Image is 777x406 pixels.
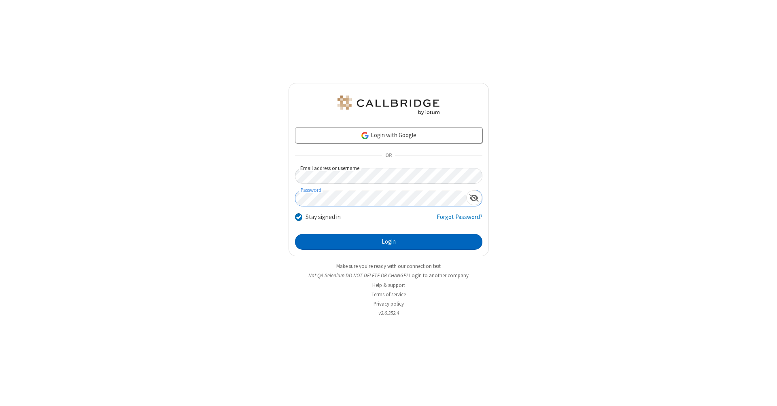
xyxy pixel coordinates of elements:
[295,234,482,250] button: Login
[295,168,482,184] input: Email address or username
[306,213,341,222] label: Stay signed in
[757,385,771,400] iframe: Chat
[466,190,482,205] div: Show password
[437,213,482,228] a: Forgot Password?
[336,263,441,270] a: Make sure you're ready with our connection test
[409,272,469,279] button: Login to another company
[372,282,405,289] a: Help & support
[295,190,466,206] input: Password
[374,300,404,307] a: Privacy policy
[289,272,489,279] li: Not QA Selenium DO NOT DELETE OR CHANGE?
[361,131,369,140] img: google-icon.png
[289,309,489,317] li: v2.6.352.4
[382,150,395,162] span: OR
[372,291,406,298] a: Terms of service
[336,96,441,115] img: QA Selenium DO NOT DELETE OR CHANGE
[295,127,482,143] a: Login with Google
